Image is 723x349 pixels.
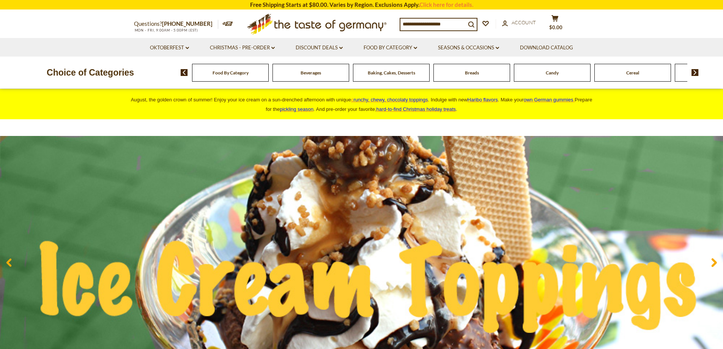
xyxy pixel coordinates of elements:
[376,106,457,112] span: .
[512,19,536,25] span: Account
[419,1,473,8] a: Click here for details.
[364,44,417,52] a: Food By Category
[301,70,321,76] a: Beverages
[438,44,499,52] a: Seasons & Occasions
[549,24,562,30] span: $0.00
[213,70,249,76] a: Food By Category
[280,106,313,112] a: pickling season
[150,44,189,52] a: Oktoberfest
[296,44,343,52] a: Discount Deals
[131,97,592,112] span: August, the golden crown of summer! Enjoy your ice cream on a sun-drenched afternoon with unique ...
[134,19,218,29] p: Questions?
[162,20,213,27] a: [PHONE_NUMBER]
[544,15,567,34] button: $0.00
[376,106,456,112] a: hard-to-find Christmas holiday treats
[520,44,573,52] a: Download Catalog
[468,97,498,103] a: Haribo flavors
[353,97,428,103] span: runchy, chewy, chocolaty toppings
[626,70,639,76] a: Cereal
[502,19,536,27] a: Account
[210,44,275,52] a: Christmas - PRE-ORDER
[134,28,198,32] span: MON - FRI, 9:00AM - 5:00PM (EST)
[181,69,188,76] img: previous arrow
[351,97,428,103] a: crunchy, chewy, chocolaty toppings
[465,70,479,76] a: Breads
[524,97,575,103] a: own German gummies.
[368,70,415,76] a: Baking, Cakes, Desserts
[524,97,573,103] span: own German gummies
[691,69,699,76] img: next arrow
[546,70,559,76] a: Candy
